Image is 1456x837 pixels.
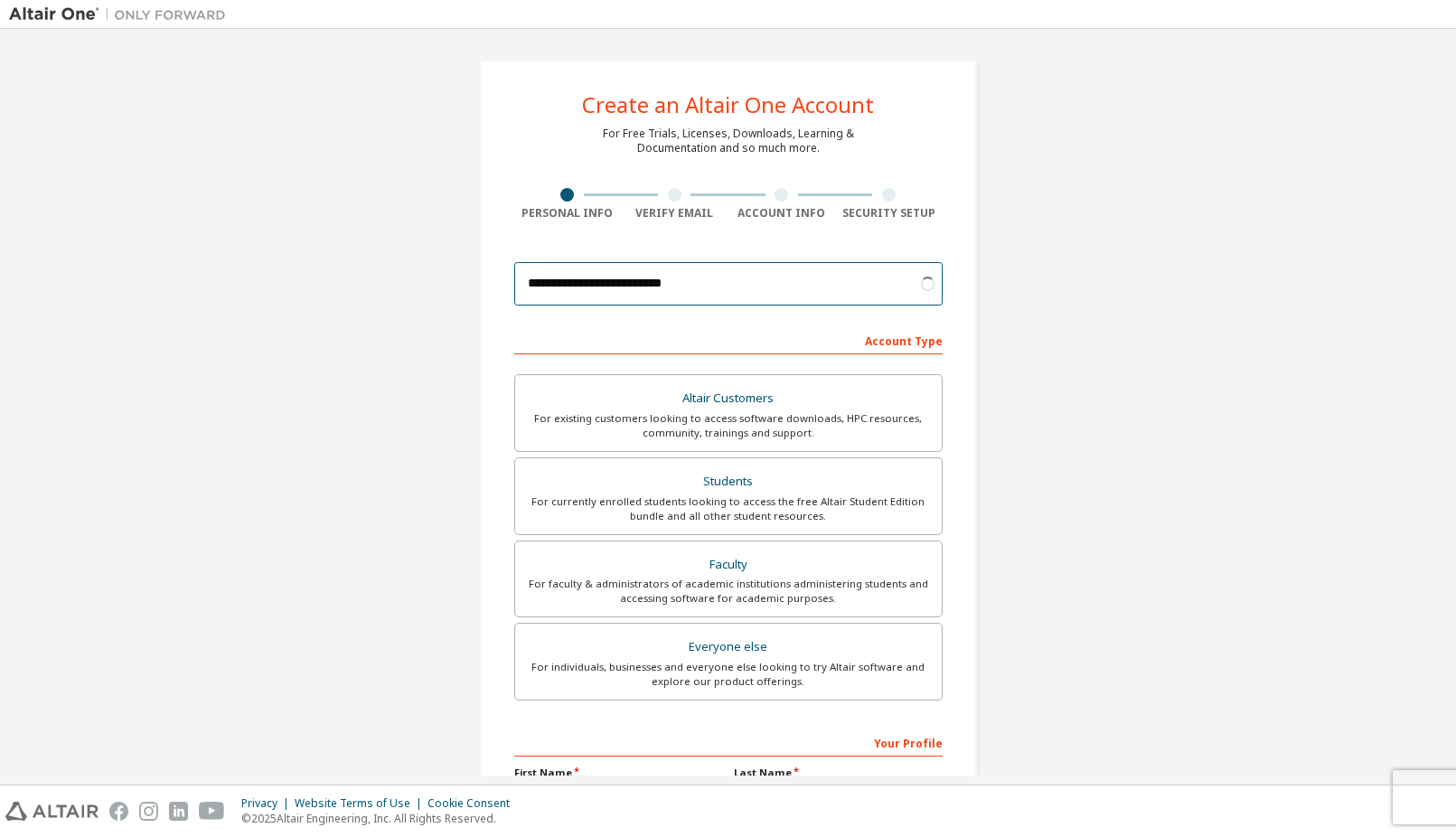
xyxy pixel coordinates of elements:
img: instagram.svg [139,802,158,821]
img: altair_logo.svg [5,802,99,821]
div: Cookie Consent [427,796,521,811]
img: facebook.svg [109,802,128,821]
div: For individuals, businesses and everyone else looking to try Altair software and explore our prod... [526,660,931,689]
div: Account Info [728,206,836,221]
div: Your Profile [514,728,943,757]
div: Students [526,469,931,494]
label: Last Name [734,766,943,780]
img: youtube.svg [199,802,225,821]
label: First Name [514,766,723,780]
div: Privacy [241,796,295,811]
div: For Free Trials, Licenses, Downloads, Learning & Documentation and so much more. [603,127,854,155]
p: © 2025 Altair Engineering, Inc. All Rights Reserved. [241,811,521,826]
div: For faculty & administrators of academic institutions administering students and accessing softwa... [526,577,931,606]
div: Website Terms of Use [295,796,427,811]
div: Everyone else [526,635,931,660]
div: Verify Email [621,206,728,221]
div: Account Type [514,325,943,354]
div: For existing customers looking to access software downloads, HPC resources, community, trainings ... [526,411,931,440]
img: linkedin.svg [169,802,188,821]
img: Altair One [9,5,235,24]
div: Altair Customers [526,386,931,411]
div: Faculty [526,552,931,578]
div: Create an Altair One Account [582,94,874,116]
div: Security Setup [835,206,943,221]
div: Personal Info [514,206,622,221]
div: For currently enrolled students looking to access the free Altair Student Edition bundle and all ... [526,494,931,523]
